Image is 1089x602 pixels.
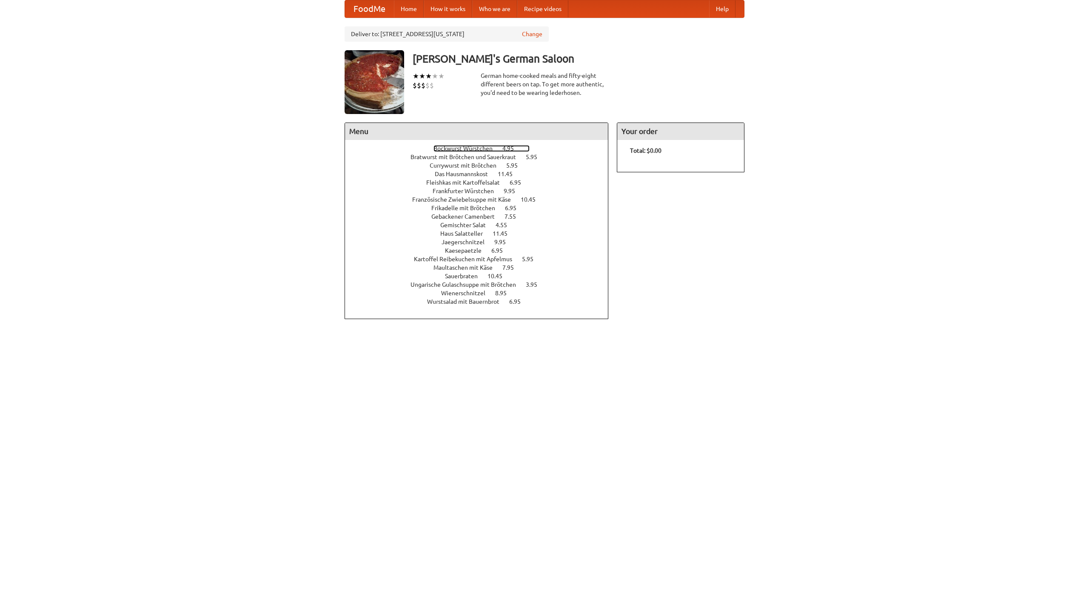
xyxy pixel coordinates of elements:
[433,188,502,194] span: Frankfurter Würstchen
[427,298,508,305] span: Wurstsalad mit Bauernbrot
[441,290,522,297] a: Wienerschnitzel 8.95
[495,290,515,297] span: 8.95
[345,26,549,42] div: Deliver to: [STREET_ADDRESS][US_STATE]
[522,256,542,262] span: 5.95
[411,154,525,160] span: Bratwurst mit Brötchen und Sauerkraut
[411,281,553,288] a: Ungarische Gulaschsuppe mit Brötchen 3.95
[445,247,490,254] span: Kaesepaetzle
[502,264,522,271] span: 7.95
[414,256,549,262] a: Kartoffel Reibekuchen mit Apfelmus 5.95
[421,81,425,90] li: $
[438,71,445,81] li: ★
[472,0,517,17] a: Who we are
[442,239,522,245] a: Jaegerschnitzel 9.95
[526,154,546,160] span: 5.95
[426,179,537,186] a: Fleishkas mit Kartoffelsalat 6.95
[440,230,523,237] a: Haus Salatteller 11.45
[414,256,521,262] span: Kartoffel Reibekuchen mit Apfelmus
[425,71,432,81] li: ★
[411,154,553,160] a: Bratwurst mit Brötchen und Sauerkraut 5.95
[521,196,544,203] span: 10.45
[433,145,501,152] span: Bockwurst Würstchen
[417,81,421,90] li: $
[427,298,536,305] a: Wurstsalad mit Bauernbrot 6.95
[445,273,518,280] a: Sauerbraten 10.45
[445,273,486,280] span: Sauerbraten
[424,0,472,17] a: How it works
[431,213,503,220] span: Gebackener Camenbert
[435,171,496,177] span: Das Hausmannskost
[413,71,419,81] li: ★
[442,239,493,245] span: Jaegerschnitzel
[419,71,425,81] li: ★
[487,273,511,280] span: 10.45
[413,81,417,90] li: $
[394,0,424,17] a: Home
[496,222,516,228] span: 4.55
[493,230,516,237] span: 11.45
[431,205,504,211] span: Frikadelle mit Brötchen
[435,171,528,177] a: Das Hausmannskost 11.45
[440,222,494,228] span: Gemischter Salat
[445,247,519,254] a: Kaesepaetzle 6.95
[432,71,438,81] li: ★
[430,81,434,90] li: $
[411,281,525,288] span: Ungarische Gulaschsuppe mit Brötchen
[345,0,394,17] a: FoodMe
[504,188,524,194] span: 9.95
[412,196,551,203] a: Französische Zwiebelsuppe mit Käse 10.45
[433,264,501,271] span: Maultaschen mit Käse
[433,188,531,194] a: Frankfurter Würstchen 9.95
[522,30,542,38] a: Change
[494,239,514,245] span: 9.95
[425,81,430,90] li: $
[345,123,608,140] h4: Menu
[412,196,519,203] span: Französische Zwiebelsuppe mit Käse
[431,213,532,220] a: Gebackener Camenbert 7.55
[517,0,568,17] a: Recipe videos
[506,162,526,169] span: 5.95
[431,205,532,211] a: Frikadelle mit Brötchen 6.95
[426,179,508,186] span: Fleishkas mit Kartoffelsalat
[430,162,533,169] a: Currywurst mit Brötchen 5.95
[502,145,522,152] span: 4.95
[505,205,525,211] span: 6.95
[433,145,530,152] a: Bockwurst Würstchen 4.95
[433,264,530,271] a: Maultaschen mit Käse 7.95
[491,247,511,254] span: 6.95
[413,50,744,67] h3: [PERSON_NAME]'s German Saloon
[505,213,525,220] span: 7.55
[441,290,494,297] span: Wienerschnitzel
[526,281,546,288] span: 3.95
[630,147,661,154] b: Total: $0.00
[709,0,736,17] a: Help
[345,50,404,114] img: angular.jpg
[498,171,521,177] span: 11.45
[509,298,529,305] span: 6.95
[430,162,505,169] span: Currywurst mit Brötchen
[510,179,530,186] span: 6.95
[440,230,491,237] span: Haus Salatteller
[481,71,608,97] div: German home-cooked meals and fifty-eight different beers on tap. To get more authentic, you'd nee...
[440,222,523,228] a: Gemischter Salat 4.55
[617,123,744,140] h4: Your order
